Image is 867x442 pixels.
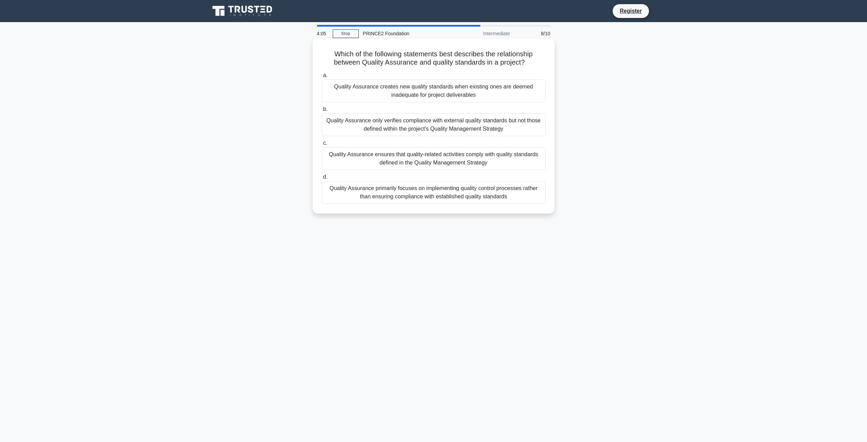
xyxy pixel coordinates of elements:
[322,147,546,170] div: Quality Assurance ensures that quality-related activities comply with quality standards defined i...
[323,72,328,78] span: a.
[313,27,333,40] div: 4:05
[514,27,555,40] div: 8/10
[322,113,546,136] div: Quality Assurance only verifies compliance with external quality standards but not those defined ...
[615,7,646,15] a: Register
[322,181,546,204] div: Quality Assurance primarily focuses on implementing quality control processes rather than ensurin...
[323,106,328,112] span: b.
[359,27,454,40] div: PRINCE2 Foundation
[321,50,546,67] h5: Which of the following statements best describes the relationship between Quality Assurance and q...
[322,79,546,102] div: Quality Assurance creates new quality standards when existing ones are deemed inadequate for proj...
[323,174,328,180] span: d.
[454,27,514,40] div: Intermediate
[333,29,359,38] a: Stop
[323,140,327,146] span: c.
